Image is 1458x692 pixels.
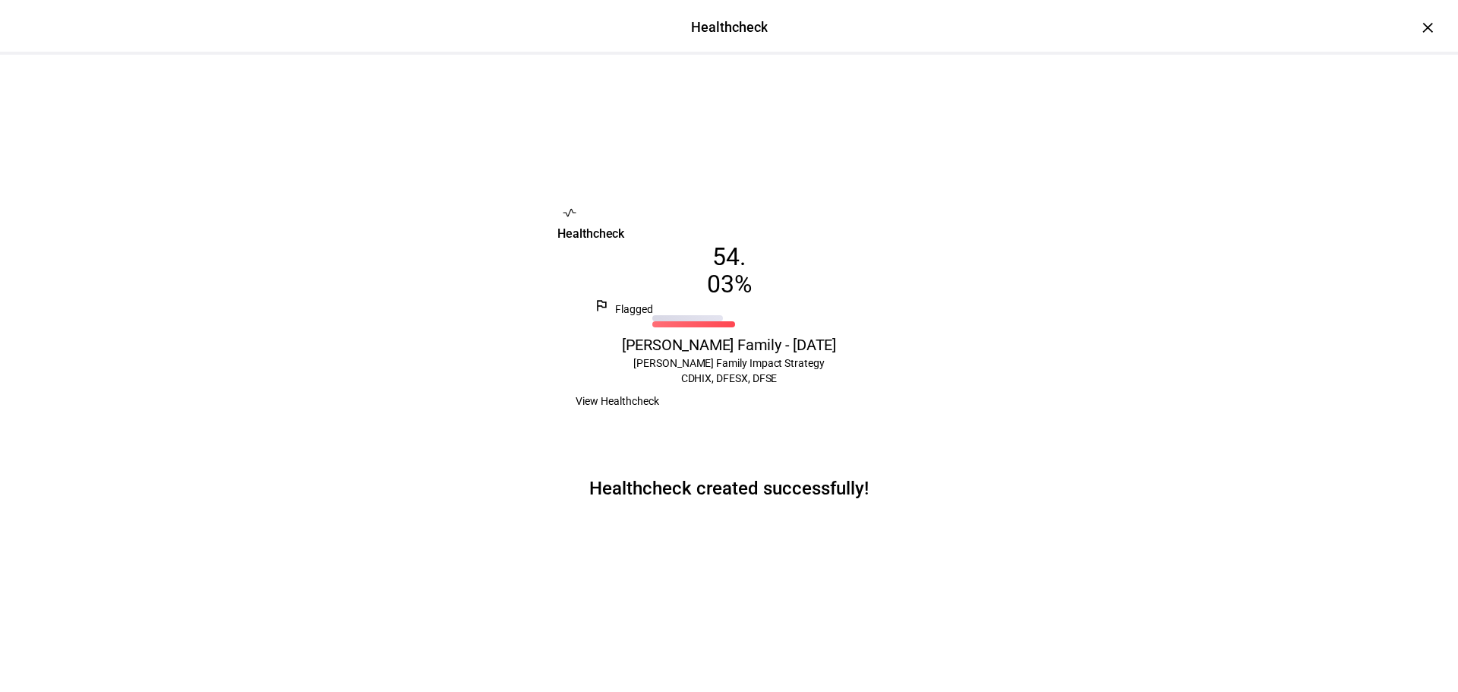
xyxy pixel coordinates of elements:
span: 54 [712,243,740,270]
span: % [734,270,752,298]
div: [PERSON_NAME] Family Impact Strategy [594,355,864,371]
div: × [1415,15,1440,39]
div: [PERSON_NAME] Family - [DATE] [557,334,901,355]
mat-icon: outlined_flag [594,298,609,313]
button: View Healthcheck [557,386,677,416]
mat-icon: vital_signs [562,205,577,220]
p: Healthcheck created successfully! [589,476,869,501]
div: CDHIX, DFESX, DFSE [557,355,901,386]
span: Flagged [615,303,653,315]
span: 03 [707,270,734,298]
span: View Healthcheck [576,386,659,416]
div: Healthcheck [557,225,901,243]
div: Healthcheck [691,17,768,37]
span: . [740,243,746,270]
